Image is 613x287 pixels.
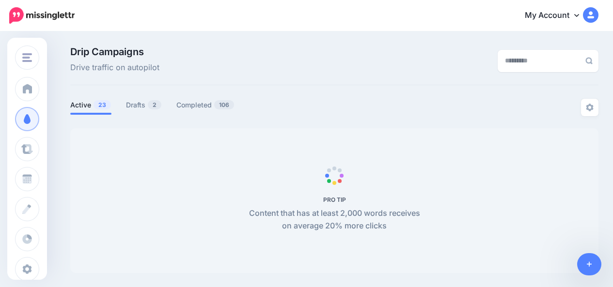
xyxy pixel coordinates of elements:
span: 2 [148,100,161,109]
a: Completed106 [176,99,235,111]
p: Content that has at least 2,000 words receives on average 20% more clicks [244,207,425,232]
img: search-grey-6.png [585,57,593,64]
a: Active23 [70,99,111,111]
span: 23 [94,100,111,109]
img: settings-grey.png [586,104,594,111]
img: menu.png [22,53,32,62]
span: 106 [214,100,234,109]
h5: PRO TIP [244,196,425,203]
a: Drafts2 [126,99,162,111]
span: Drive traffic on autopilot [70,61,159,74]
img: Missinglettr [9,7,75,24]
a: My Account [515,4,598,28]
span: Drip Campaigns [70,47,159,57]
